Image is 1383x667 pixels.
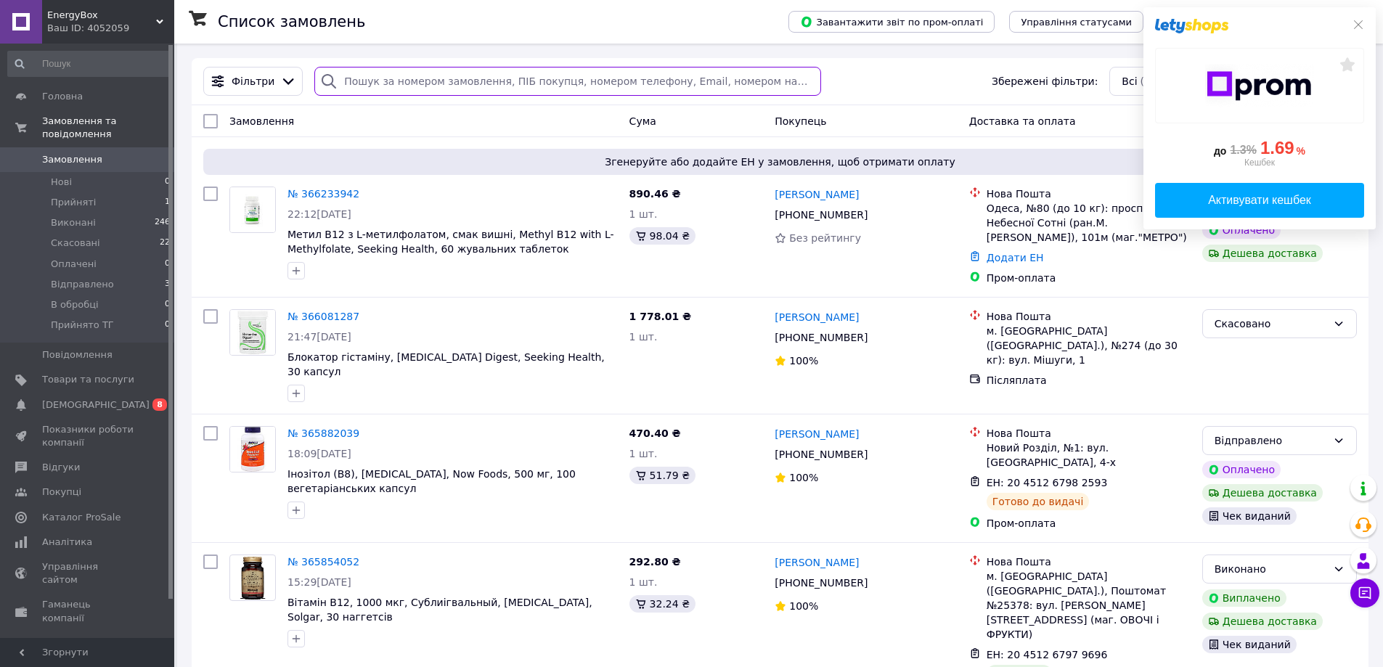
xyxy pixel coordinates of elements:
a: Фото товару [229,187,276,233]
span: Показники роботи компанії [42,423,134,449]
a: Фото товару [229,426,276,472]
span: 1 [165,196,170,209]
span: Відправлено [51,278,114,291]
span: В обробці [51,298,99,311]
span: [DEMOGRAPHIC_DATA] [42,398,150,412]
span: 8 [152,398,167,411]
div: 32.24 ₴ [629,595,695,613]
span: Прийняті [51,196,96,209]
span: 18:09[DATE] [287,448,351,459]
span: EnergyBox [47,9,156,22]
span: 22 [160,237,170,250]
div: [PHONE_NUMBER] [772,444,870,465]
span: Вітамін В12, 1000 мкг, Сублиігвальный, [MEDICAL_DATA], Solgar, 30 наггетсів [287,597,592,623]
span: Оплачені [51,258,97,271]
div: Післяплата [987,373,1191,388]
a: Додати ЕН [987,252,1044,263]
button: Чат з покупцем [1350,578,1379,607]
div: Відправлено [1215,433,1327,449]
img: Фото товару [230,555,275,600]
span: 0 [165,319,170,332]
div: Оплачено [1202,221,1281,239]
span: Управління сайтом [42,560,134,586]
div: м. [GEOGRAPHIC_DATA] ([GEOGRAPHIC_DATA].), Поштомат №25378: вул. [PERSON_NAME][STREET_ADDRESS] (м... [987,569,1191,642]
div: Скасовано [1215,316,1327,332]
div: [PHONE_NUMBER] [772,327,870,348]
span: Нові [51,176,72,189]
span: 246 [155,216,170,229]
span: 890.46 ₴ [629,188,681,200]
div: [PHONE_NUMBER] [772,205,870,225]
div: Пром-оплата [987,271,1191,285]
span: Повідомлення [42,348,113,361]
div: Дешева доставка [1202,613,1323,630]
a: [PERSON_NAME] [775,310,859,324]
span: 1 шт. [629,208,658,220]
span: 0 [165,298,170,311]
div: 98.04 ₴ [629,227,695,245]
input: Пошук за номером замовлення, ПІБ покупця, номером телефону, Email, номером накладної [314,67,820,96]
span: Маркет [42,637,79,650]
a: Фото товару [229,555,276,601]
div: Одеса, №80 (до 10 кг): просп. Небесної Сотні (ран.М.[PERSON_NAME]), 101м (маг."МЕТРО") [987,201,1191,245]
span: Замовлення та повідомлення [42,115,174,141]
div: Дешева доставка [1202,245,1323,262]
span: Покупці [42,486,81,499]
div: Готово до видачі [987,493,1090,510]
span: Всі [1122,74,1137,89]
div: Ваш ID: 4052059 [47,22,174,35]
span: Замовлення [229,115,294,127]
div: Нова Пошта [987,309,1191,324]
div: Дешева доставка [1202,484,1323,502]
span: 15:29[DATE] [287,576,351,588]
a: Фото товару [229,309,276,356]
span: Скасовані [51,237,100,250]
span: 292.80 ₴ [629,556,681,568]
span: Замовлення [42,153,102,166]
div: Виплачено [1202,589,1286,607]
div: Чек виданий [1202,507,1297,525]
span: Товари та послуги [42,373,134,386]
span: Покупець [775,115,826,127]
div: 51.79 ₴ [629,467,695,484]
a: № 366233942 [287,188,359,200]
a: № 365854052 [287,556,359,568]
a: [PERSON_NAME] [775,427,859,441]
span: ЕН: 20 4512 6798 2593 [987,477,1108,488]
span: Cума [629,115,656,127]
div: Нова Пошта [987,426,1191,441]
span: 1 778.01 ₴ [629,311,692,322]
h1: Список замовлень [218,13,365,30]
div: Нова Пошта [987,555,1191,569]
button: Управління статусами [1009,11,1143,33]
span: Головна [42,90,83,103]
span: 470.40 ₴ [629,427,681,439]
button: Завантажити звіт по пром-оплаті [788,11,995,33]
div: Нова Пошта [987,187,1191,201]
div: Новий Розділ, №1: вул. [GEOGRAPHIC_DATA], 4-х [987,441,1191,470]
input: Пошук [7,51,171,77]
span: 100% [789,472,818,483]
a: Метил B12 з L-метилфолатом, смак вишні, Methyl B12 with L-Methylfolate, Seeking Health, 60 жуваль... [287,229,614,255]
span: Аналітика [42,536,92,549]
span: Відгуки [42,461,80,474]
div: Виконано [1215,561,1327,577]
div: Оплачено [1202,461,1281,478]
span: 1 шт. [629,331,658,343]
span: Збережені фільтри: [992,74,1098,89]
a: [PERSON_NAME] [775,187,859,202]
a: Блокатор гістаміну, [MEDICAL_DATA] Digest, Seeking Health, 30 капсул [287,351,605,377]
span: Фільтри [232,74,274,89]
span: 1 шт. [629,576,658,588]
a: Інозітол (В8), [MEDICAL_DATA], Now Foods, 500 мг, 100 вегетаріанських капсул [287,468,576,494]
span: Без рейтингу [789,232,861,244]
span: Виконані [51,216,96,229]
img: Фото товару [230,427,275,472]
span: Завантажити звіт по пром-оплаті [800,15,983,28]
span: Каталог ProSale [42,511,121,524]
div: м. [GEOGRAPHIC_DATA] ([GEOGRAPHIC_DATA].), №274 (до 30 кг): вул. Мішуги, 1 [987,324,1191,367]
span: Прийнято ТГ [51,319,114,332]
